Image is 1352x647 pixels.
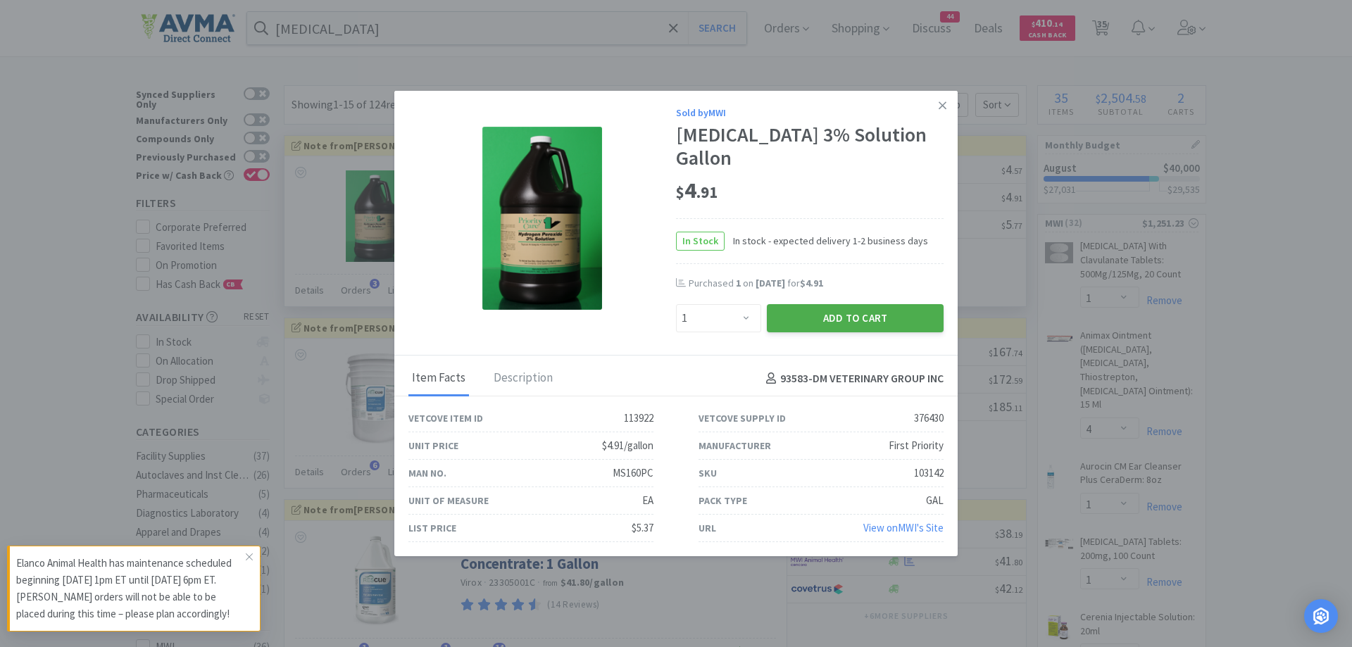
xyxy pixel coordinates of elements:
[490,361,556,396] div: Description
[767,304,944,332] button: Add to Cart
[699,520,716,536] div: URL
[1304,599,1338,633] div: Open Intercom Messenger
[676,123,944,170] div: [MEDICAL_DATA] 3% Solution Gallon
[699,438,771,453] div: Manufacturer
[676,105,944,120] div: Sold by MWI
[760,370,944,388] h4: 93583 - DM VETERINARY GROUP INC
[408,493,489,508] div: Unit of Measure
[642,492,653,509] div: EA
[914,410,944,427] div: 376430
[725,233,928,249] span: In stock - expected delivery 1-2 business days
[624,410,653,427] div: 113922
[482,127,603,310] img: d76a5d2c7e5349d0900184117ac3ddc6_376430.png
[926,492,944,509] div: GAL
[408,465,446,481] div: Man No.
[408,438,458,453] div: Unit Price
[863,521,944,534] a: View onMWI's Site
[800,277,823,289] span: $4.91
[696,182,718,202] span: . 91
[602,437,653,454] div: $4.91/gallon
[408,410,483,426] div: Vetcove Item ID
[699,410,786,426] div: Vetcove Supply ID
[632,520,653,536] div: $5.37
[689,277,944,291] div: Purchased on for
[889,437,944,454] div: First Priority
[699,465,717,481] div: SKU
[756,277,785,289] span: [DATE]
[736,277,741,289] span: 1
[676,182,684,202] span: $
[408,361,469,396] div: Item Facts
[677,232,724,250] span: In Stock
[699,493,747,508] div: Pack Type
[676,176,718,204] span: 4
[914,465,944,482] div: 103142
[408,520,456,536] div: List Price
[16,555,246,622] p: Elanco Animal Health has maintenance scheduled beginning [DATE] 1pm ET until [DATE] 6pm ET. [PERS...
[613,465,653,482] div: MS160PC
